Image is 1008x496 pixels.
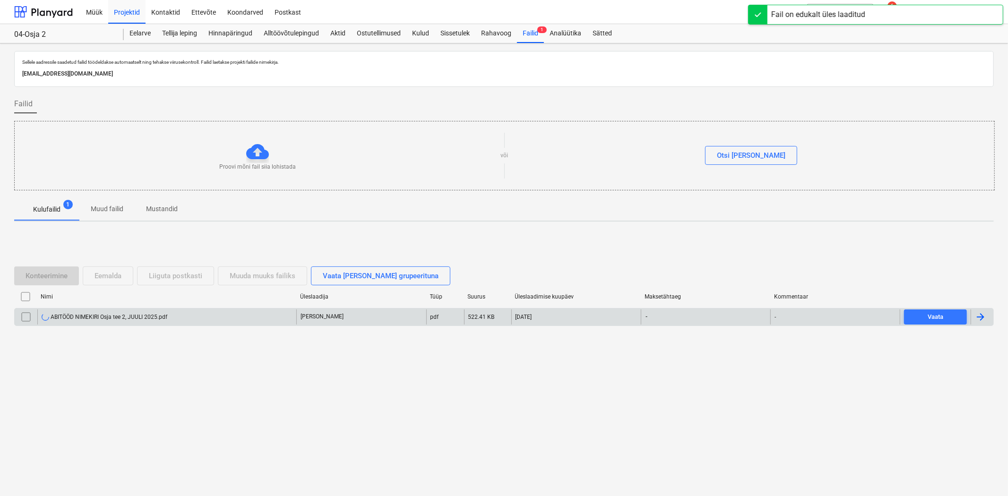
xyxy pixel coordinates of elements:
a: Hinnapäringud [203,24,258,43]
span: - [645,313,649,321]
div: 522.41 KB [468,314,495,320]
p: Proovi mõni fail siia lohistada [219,163,296,171]
div: Üleslaadimise kuupäev [515,293,638,300]
div: ABITÖÖD NIMEKIRI Osja tee 2, JUULI 2025.pdf [42,313,167,321]
div: Kommentaar [775,293,897,300]
p: Muud failid [91,204,123,214]
p: või [501,152,508,160]
div: Andmete lugemine failist pooleli [42,313,49,321]
p: Kulufailid [33,205,60,214]
div: Nimi [41,293,293,300]
div: Tüüp [430,293,460,300]
div: Otsi [PERSON_NAME] [717,149,785,162]
p: Sellele aadressile saadetud failid töödeldakse automaatselt ning tehakse viirusekontroll. Failid ... [22,59,986,65]
button: Vaata [PERSON_NAME] grupeerituna [311,266,450,285]
div: [DATE] [516,314,532,320]
a: Kulud [406,24,435,43]
div: Suurus [468,293,508,300]
span: Failid [14,98,33,110]
a: Sätted [587,24,618,43]
p: [EMAIL_ADDRESS][DOMAIN_NAME] [22,69,986,79]
a: Analüütika [544,24,587,43]
button: Vaata [904,309,967,325]
p: Mustandid [146,204,178,214]
a: Aktid [325,24,351,43]
div: pdf [431,314,439,320]
div: Vaata [PERSON_NAME] grupeerituna [323,270,439,282]
div: Failid [517,24,544,43]
a: Alltöövõtulepingud [258,24,325,43]
div: Vaata [928,312,943,323]
a: Eelarve [124,24,156,43]
a: Tellija leping [156,24,203,43]
div: 04-Osja 2 [14,30,112,40]
div: Proovi mõni fail siia lohistadavõiOtsi [PERSON_NAME] [14,121,995,190]
div: Üleslaadija [300,293,422,300]
a: Rahavoog [475,24,517,43]
a: Ostutellimused [351,24,406,43]
a: Sissetulek [435,24,475,43]
button: Otsi [PERSON_NAME] [705,146,797,165]
div: Fail on edukalt üles laaditud [771,9,865,20]
div: - [775,314,776,320]
a: Failid1 [517,24,544,43]
div: Maksetähtaeg [645,293,767,300]
p: [PERSON_NAME] [301,313,344,321]
span: 1 [63,200,73,209]
span: 1 [537,26,547,33]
